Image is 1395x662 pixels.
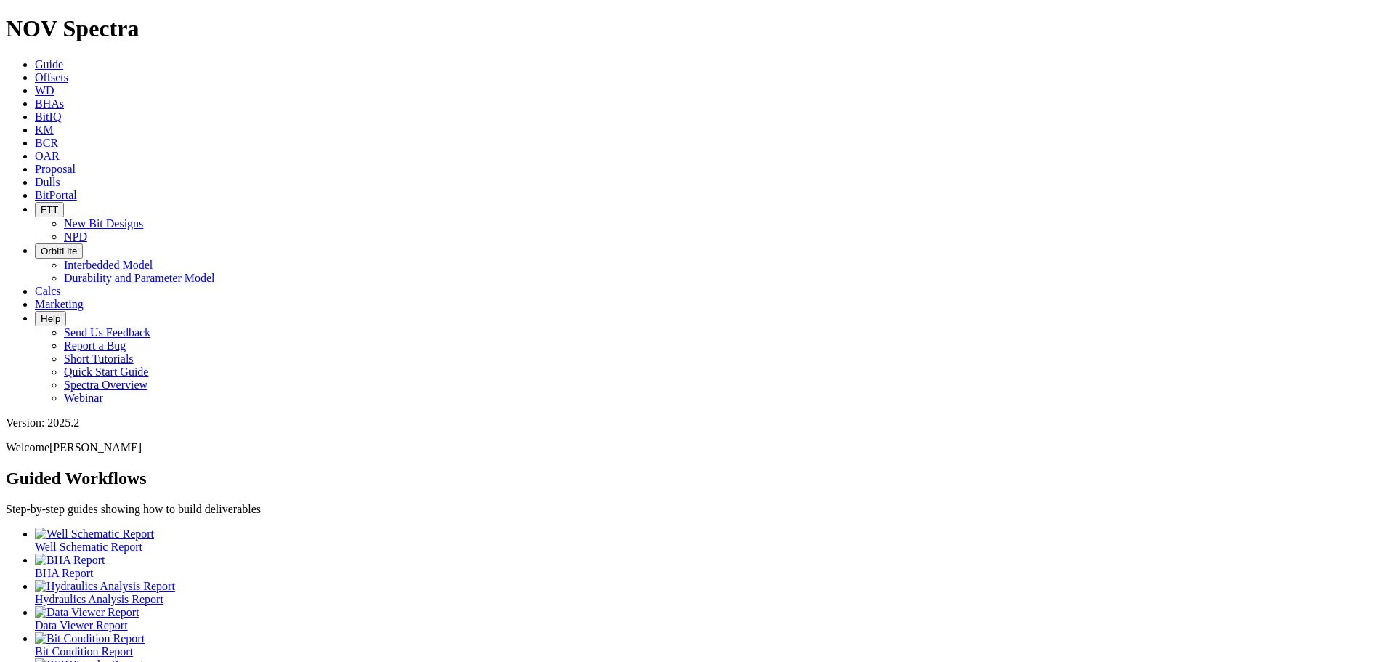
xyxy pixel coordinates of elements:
a: Well Schematic Report Well Schematic Report [35,528,1389,553]
a: Send Us Feedback [64,326,150,339]
button: Help [35,311,66,326]
span: [PERSON_NAME] [49,441,142,453]
button: FTT [35,202,64,217]
img: Hydraulics Analysis Report [35,580,175,593]
a: Dulls [35,176,60,188]
img: Well Schematic Report [35,528,154,541]
a: Data Viewer Report Data Viewer Report [35,606,1389,631]
a: NPD [64,230,87,243]
a: BHAs [35,97,64,110]
a: Report a Bug [64,339,126,352]
a: Short Tutorials [64,352,134,365]
a: Interbedded Model [64,259,153,271]
span: FTT [41,204,58,215]
a: BHA Report BHA Report [35,554,1389,579]
a: Guide [35,58,63,70]
a: Durability and Parameter Model [64,272,215,284]
a: BitPortal [35,189,77,201]
div: Version: 2025.2 [6,416,1389,429]
a: Spectra Overview [64,379,147,391]
p: Welcome [6,441,1389,454]
a: Calcs [35,285,61,297]
span: Help [41,313,60,324]
a: New Bit Designs [64,217,143,230]
a: Quick Start Guide [64,366,148,378]
a: BitIQ [35,110,61,123]
h2: Guided Workflows [6,469,1389,488]
a: Proposal [35,163,76,175]
a: BCR [35,137,58,149]
a: WD [35,84,54,97]
img: Data Viewer Report [35,606,139,619]
a: Offsets [35,71,68,84]
h1: NOV Spectra [6,15,1389,42]
img: BHA Report [35,554,105,567]
a: OAR [35,150,60,162]
p: Step-by-step guides showing how to build deliverables [6,503,1389,516]
span: Hydraulics Analysis Report [35,593,163,605]
a: Webinar [64,392,103,404]
button: OrbitLite [35,243,83,259]
a: Bit Condition Report Bit Condition Report [35,632,1389,658]
span: Data Viewer Report [35,619,128,631]
a: Hydraulics Analysis Report Hydraulics Analysis Report [35,580,1389,605]
img: Bit Condition Report [35,632,145,645]
span: Well Schematic Report [35,541,142,553]
span: BHA Report [35,567,93,579]
a: Marketing [35,298,84,310]
span: OrbitLite [41,246,77,257]
span: Bit Condition Report [35,645,133,658]
a: KM [35,124,54,136]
